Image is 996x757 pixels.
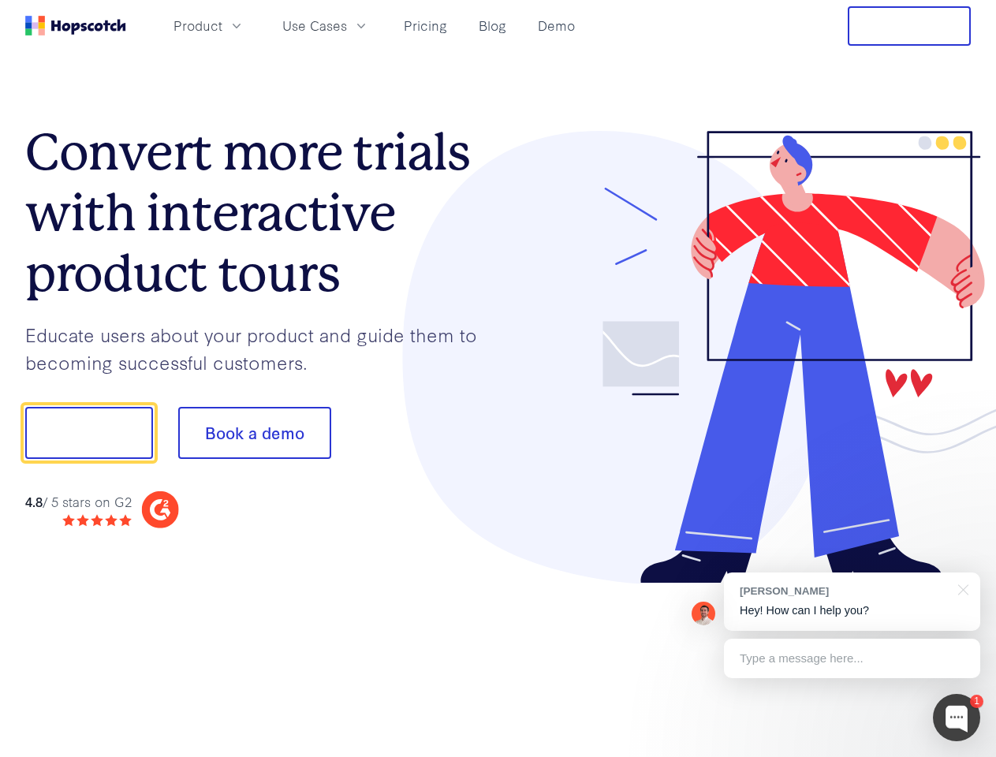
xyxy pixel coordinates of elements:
div: 1 [970,695,983,708]
a: Pricing [397,13,453,39]
button: Show me! [25,407,153,459]
p: Hey! How can I help you? [740,602,964,619]
span: Use Cases [282,16,347,35]
span: Product [173,16,222,35]
a: Demo [532,13,581,39]
div: / 5 stars on G2 [25,492,132,512]
img: Mark Spera [692,602,715,625]
button: Free Trial [848,6,971,46]
a: Home [25,16,126,35]
a: Blog [472,13,513,39]
div: [PERSON_NAME] [740,584,949,599]
button: Book a demo [178,407,331,459]
button: Use Cases [273,13,379,39]
div: Type a message here... [724,639,980,678]
strong: 4.8 [25,492,43,510]
button: Product [164,13,254,39]
p: Educate users about your product and guide them to becoming successful customers. [25,321,498,375]
h1: Convert more trials with interactive product tours [25,122,498,304]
